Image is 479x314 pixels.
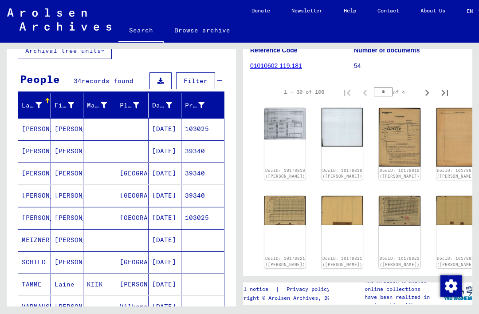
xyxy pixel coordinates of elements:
div: Prisoner # [185,101,205,110]
mat-header-cell: First Name [51,93,84,118]
mat-cell: [DATE] [149,163,181,184]
div: Place of Birth [120,98,151,112]
a: DocID: 10178819 ([PERSON_NAME]) [437,168,477,179]
mat-cell: [DATE] [149,140,181,162]
div: of 4 [374,88,418,96]
div: Date of Birth [152,101,172,110]
mat-cell: [GEOGRAPHIC_DATA] [116,163,149,184]
mat-cell: [GEOGRAPHIC_DATA] [116,251,149,273]
mat-cell: [PERSON_NAME] [51,207,84,229]
img: 002.jpg [436,108,478,167]
div: Last Name [22,98,53,112]
p: 54 [354,61,457,71]
button: First page [338,83,356,101]
p: Copyright © Arolsen Archives, 2021 [231,294,341,302]
b: Number of documents [354,47,420,54]
mat-cell: [DATE] [149,118,181,140]
a: Search [118,20,164,43]
mat-cell: [PERSON_NAME] [18,163,51,184]
div: Change consent [440,275,461,296]
mat-cell: 39340 [181,163,224,184]
mat-cell: [PERSON_NAME] [18,118,51,140]
div: 1 – 30 of 108 [284,88,324,96]
mat-cell: [DATE] [149,207,181,229]
mat-cell: [PERSON_NAME] [18,140,51,162]
button: Next page [418,83,436,101]
p: have been realized in partnership with [365,293,444,309]
mat-cell: [DATE] [149,229,181,251]
mat-cell: [PERSON_NAME] [51,185,84,207]
a: DocID: 10178818 ([PERSON_NAME]) [265,168,305,179]
mat-cell: 39340 [181,140,224,162]
p: The Arolsen Archives online collections [365,277,444,293]
div: | [231,285,341,294]
div: Date of Birth [152,98,183,112]
div: Place of Birth [120,101,140,110]
mat-cell: [PERSON_NAME] [51,140,84,162]
img: 002.jpg [322,196,363,225]
button: Previous page [356,83,374,101]
img: 001.jpg [379,108,420,167]
div: People [20,71,60,87]
img: Change consent [440,275,462,297]
a: 01010602 119.181 [250,62,302,69]
img: 001.jpg [264,196,306,225]
mat-cell: MEIZNER [18,229,51,251]
span: EN [467,8,476,14]
img: 002.jpg [436,196,478,225]
button: Filter [176,72,215,89]
div: Last Name [22,101,42,110]
mat-cell: [PERSON_NAME] [18,185,51,207]
span: 34 [74,77,82,85]
mat-cell: [DATE] [149,185,181,207]
mat-cell: [PERSON_NAME] [51,118,84,140]
span: Filter [184,77,208,85]
a: Browse archive [164,20,241,41]
mat-cell: [PERSON_NAME] [51,163,84,184]
img: 002.jpg [322,108,363,147]
mat-cell: 103025 [181,207,224,229]
mat-cell: [DATE] [149,274,181,295]
mat-cell: [PERSON_NAME] [116,274,149,295]
mat-cell: [PERSON_NAME] [18,207,51,229]
mat-header-cell: Date of Birth [149,93,181,118]
div: Maiden Name [87,98,118,112]
a: DocID: 10178821 ([PERSON_NAME]) [265,256,305,267]
a: DocID: 10178821 ([PERSON_NAME]) [322,256,362,267]
mat-cell: [PERSON_NAME] [51,229,84,251]
div: Prisoner # [185,98,216,112]
a: DocID: 10178818 ([PERSON_NAME]) [322,168,362,179]
mat-cell: TAMME [18,274,51,295]
mat-cell: Laine [51,274,84,295]
img: 001.jpg [264,108,306,139]
a: Legal notice [231,285,275,294]
mat-header-cell: Maiden Name [83,93,116,118]
mat-cell: 103025 [181,118,224,140]
button: Last page [436,83,454,101]
div: First Name [55,101,75,110]
mat-header-cell: Prisoner # [181,93,224,118]
mat-header-cell: Last Name [18,93,51,118]
div: Maiden Name [87,101,107,110]
div: First Name [55,98,86,112]
mat-cell: [GEOGRAPHIC_DATA] [116,185,149,207]
mat-cell: SCHILD [18,251,51,273]
a: DocID: 10178822 ([PERSON_NAME]) [380,256,420,267]
a: DocID: 10178819 ([PERSON_NAME]) [380,168,420,179]
img: 001.jpg [379,196,420,225]
mat-cell: [DATE] [149,251,181,273]
mat-cell: KIIK [83,274,116,295]
b: Reference Code [250,47,298,54]
a: DocID: 10178822 ([PERSON_NAME]) [437,256,477,267]
span: records found [82,77,133,85]
a: Privacy policy [279,285,341,294]
img: Arolsen_neg.svg [7,8,111,31]
button: Archival tree units [18,42,112,59]
mat-header-cell: Place of Birth [116,93,149,118]
mat-cell: [GEOGRAPHIC_DATA] [116,207,149,229]
mat-cell: [PERSON_NAME] [51,251,84,273]
mat-cell: 39340 [181,185,224,207]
